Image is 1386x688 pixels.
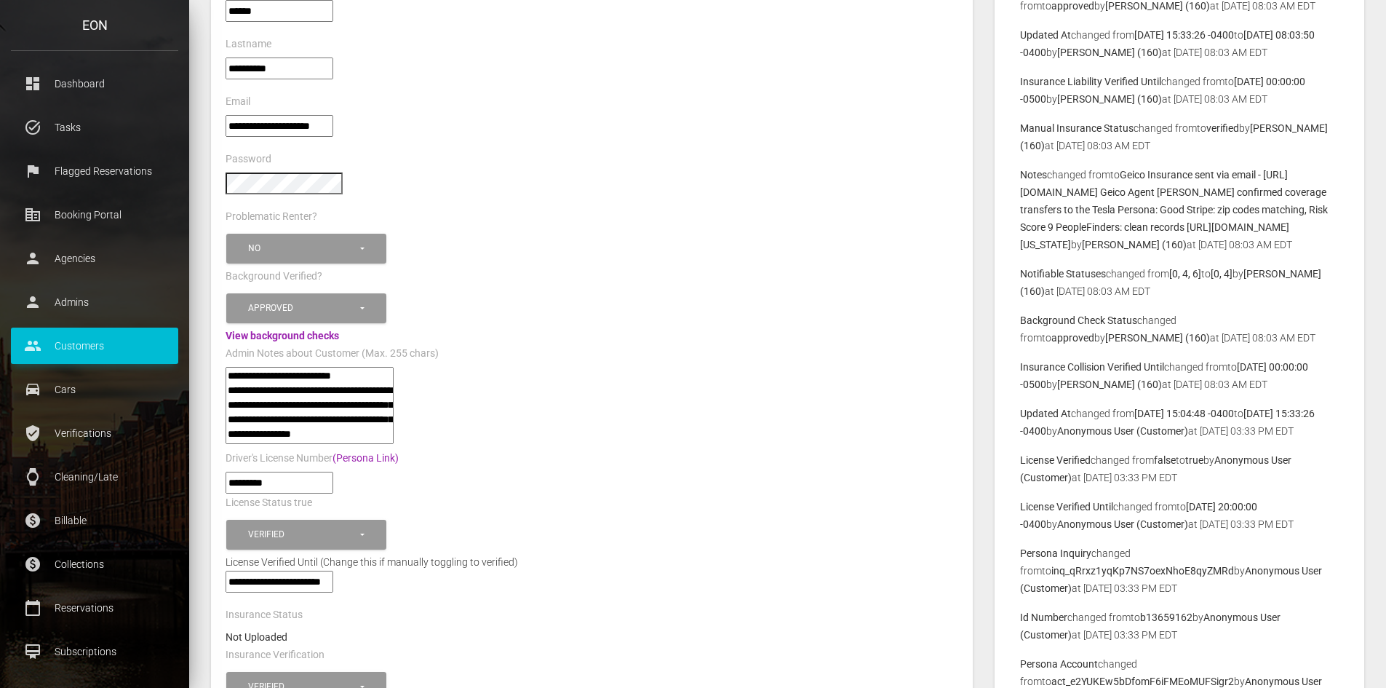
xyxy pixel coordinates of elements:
p: changed from to by at [DATE] 08:03 AM EDT [1020,265,1339,300]
label: Problematic Renter? [226,210,317,224]
label: Driver's License Number [226,451,399,466]
b: Notes [1020,169,1047,181]
b: approved [1051,332,1094,344]
button: No [226,234,386,264]
a: (Persona Link) [332,452,399,464]
a: task_alt Tasks [11,109,178,146]
label: Insurance Verification [226,648,324,663]
b: Background Check Status [1020,315,1137,326]
b: [0, 4, 6] [1169,268,1201,280]
b: [PERSON_NAME] (160) [1057,93,1162,105]
b: Persona Account [1020,658,1098,670]
label: Background Verified? [226,269,322,284]
p: Tasks [22,116,167,138]
b: Updated At [1020,408,1071,419]
b: [PERSON_NAME] (160) [1082,239,1187,250]
p: Admins [22,291,167,313]
p: changed from to by at [DATE] 03:33 PM EDT [1020,609,1339,644]
p: Reservations [22,597,167,619]
a: watch Cleaning/Late [11,459,178,495]
b: [DATE] 15:04:48 -0400 [1134,408,1234,419]
b: Anonymous User (Customer) [1057,518,1188,530]
div: No [248,242,358,255]
p: Cars [22,379,167,400]
p: changed from to by at [DATE] 03:33 PM EDT [1020,405,1339,440]
b: act_e2YUKEw5bDfomF6iFMEoMUFSigr2 [1051,676,1234,687]
p: changed from to by at [DATE] 08:03 AM EDT [1020,358,1339,393]
p: Collections [22,553,167,575]
p: Subscriptions [22,641,167,663]
p: changed from to by at [DATE] 08:03 AM EDT [1020,312,1339,347]
a: card_membership Subscriptions [11,633,178,670]
b: [PERSON_NAME] (160) [1057,47,1162,58]
p: changed from to by at [DATE] 03:33 PM EDT [1020,545,1339,597]
b: Persona Inquiry [1020,547,1091,559]
b: b13659162 [1140,612,1192,623]
b: License Verified Until [1020,501,1113,513]
label: Email [226,95,250,109]
b: [PERSON_NAME] (160) [1057,379,1162,390]
a: corporate_fare Booking Portal [11,197,178,233]
b: Geico Insurance sent via email - [URL][DOMAIN_NAME] Geico Agent [PERSON_NAME] confirmed coverage ... [1020,169,1328,250]
b: false [1154,454,1176,466]
div: Verified [248,529,358,541]
p: Booking Portal [22,204,167,226]
p: changed from to by at [DATE] 08:03 AM EDT [1020,73,1339,108]
p: Flagged Reservations [22,160,167,182]
p: Cleaning/Late [22,466,167,488]
b: Updated At [1020,29,1071,41]
p: changed from to by at [DATE] 03:33 PM EDT [1020,451,1339,486]
b: License Verified [1020,454,1091,466]
a: verified_user Verifications [11,415,178,451]
b: Insurance Collision Verified Until [1020,361,1164,373]
a: people Customers [11,328,178,364]
a: dashboard Dashboard [11,66,178,102]
p: Customers [22,335,167,357]
div: Approved [248,302,358,315]
a: paid Billable [11,502,178,539]
b: Anonymous User (Customer) [1057,425,1188,437]
a: calendar_today Reservations [11,590,178,626]
p: changed from to by at [DATE] 03:33 PM EDT [1020,498,1339,533]
b: inq_qRrxz1yqKp7NS7oexNhoE8qyZMRd [1051,565,1234,577]
p: Billable [22,510,167,531]
a: View background checks [226,330,339,341]
label: Lastname [226,37,271,52]
button: Approved [226,293,386,323]
a: drive_eta Cars [11,371,178,408]
b: true [1185,454,1203,466]
a: person Admins [11,284,178,320]
b: [DATE] 15:33:26 -0400 [1134,29,1234,41]
a: paid Collections [11,546,178,582]
button: Verified [226,520,386,550]
p: changed from to by at [DATE] 08:03 AM EDT [1020,119,1339,154]
b: [0, 4] [1211,268,1232,280]
b: [PERSON_NAME] (160) [1105,332,1210,344]
b: Notifiable Statuses [1020,268,1106,280]
a: flag Flagged Reservations [11,153,178,189]
label: Password [226,152,271,167]
b: Insurance Liability Verified Until [1020,76,1161,87]
label: License Status true [226,496,312,510]
b: verified [1206,122,1239,134]
p: Agencies [22,248,167,269]
label: Insurance Status [226,608,303,622]
a: person Agencies [11,240,178,277]
p: changed from to by at [DATE] 08:03 AM EDT [1020,166,1339,253]
b: Id Number [1020,612,1067,623]
strong: Not Uploaded [226,631,287,643]
label: Admin Notes about Customer (Max. 255 chars) [226,347,439,361]
div: License Verified Until (Change this if manually toggling to verified) [215,553,969,571]
p: Dashboard [22,73,167,95]
b: Manual Insurance Status [1020,122,1134,134]
p: changed from to by at [DATE] 08:03 AM EDT [1020,26,1339,61]
p: Verifications [22,422,167,444]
